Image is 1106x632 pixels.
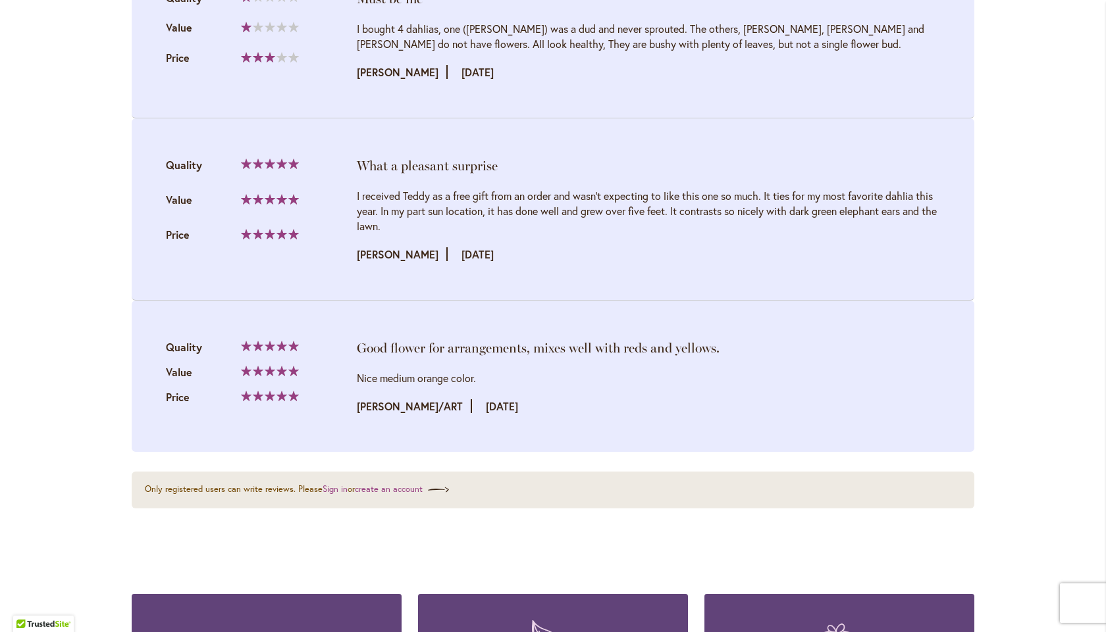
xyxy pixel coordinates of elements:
div: 100% [241,391,299,401]
span: Value [166,193,192,207]
time: [DATE] [461,65,494,79]
div: Good flower for arrangements, mixes well with reds and yellows. [357,339,940,357]
time: [DATE] [461,247,494,261]
div: Nice medium orange color. [357,370,940,385]
div: I received Teddy as a free gift from an order and wasn't expecting to like this one so much. It t... [357,188,940,233]
span: Price [166,51,190,64]
time: [DATE] [486,399,518,413]
div: Only registered users can write reviews. Please or [145,479,961,500]
div: 60% [241,52,299,62]
div: I bought 4 dahlias, one ([PERSON_NAME]) was a dud and never sprouted. The others, [PERSON_NAME], ... [357,21,940,51]
span: Value [166,20,192,34]
div: 100% [241,229,299,239]
strong: [PERSON_NAME] [357,247,448,261]
a: create an account [355,483,449,495]
span: Price [166,228,190,241]
a: Sign in [323,483,348,495]
div: 100% [241,366,299,376]
span: Price [166,390,190,404]
div: 100% [241,341,299,351]
iframe: Launch Accessibility Center [10,585,47,622]
span: Quality [166,340,202,354]
strong: [PERSON_NAME]/ART [357,399,472,413]
div: 100% [241,194,299,205]
span: Value [166,365,192,379]
div: What a pleasant surprise [357,157,940,175]
div: 100% [241,158,299,169]
strong: [PERSON_NAME] [357,65,448,79]
span: Quality [166,158,202,172]
div: 20% [241,22,299,32]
